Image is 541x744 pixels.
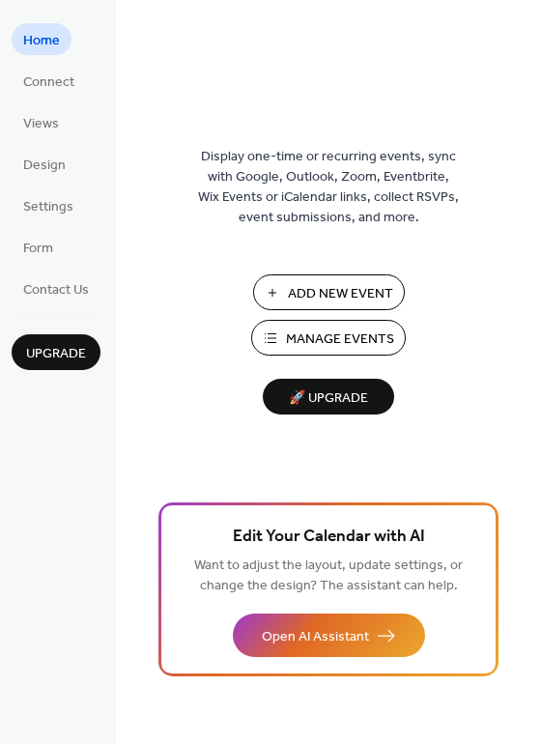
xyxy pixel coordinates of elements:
[23,280,89,300] span: Contact Us
[12,334,100,370] button: Upgrade
[26,344,86,364] span: Upgrade
[12,106,71,138] a: Views
[274,386,383,412] span: 🚀 Upgrade
[12,189,85,221] a: Settings
[12,148,77,180] a: Design
[262,627,369,647] span: Open AI Assistant
[23,114,59,134] span: Views
[12,65,86,97] a: Connect
[263,379,394,415] button: 🚀 Upgrade
[251,320,406,356] button: Manage Events
[12,272,100,304] a: Contact Us
[23,31,60,51] span: Home
[194,553,463,599] span: Want to adjust the layout, update settings, or change the design? The assistant can help.
[253,274,405,310] button: Add New Event
[233,524,425,551] span: Edit Your Calendar with AI
[23,239,53,259] span: Form
[12,23,71,55] a: Home
[23,156,66,176] span: Design
[233,614,425,657] button: Open AI Assistant
[12,231,65,263] a: Form
[288,284,393,304] span: Add New Event
[286,329,394,350] span: Manage Events
[198,147,459,228] span: Display one-time or recurring events, sync with Google, Outlook, Zoom, Eventbrite, Wix Events or ...
[23,72,74,93] span: Connect
[23,197,73,217] span: Settings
